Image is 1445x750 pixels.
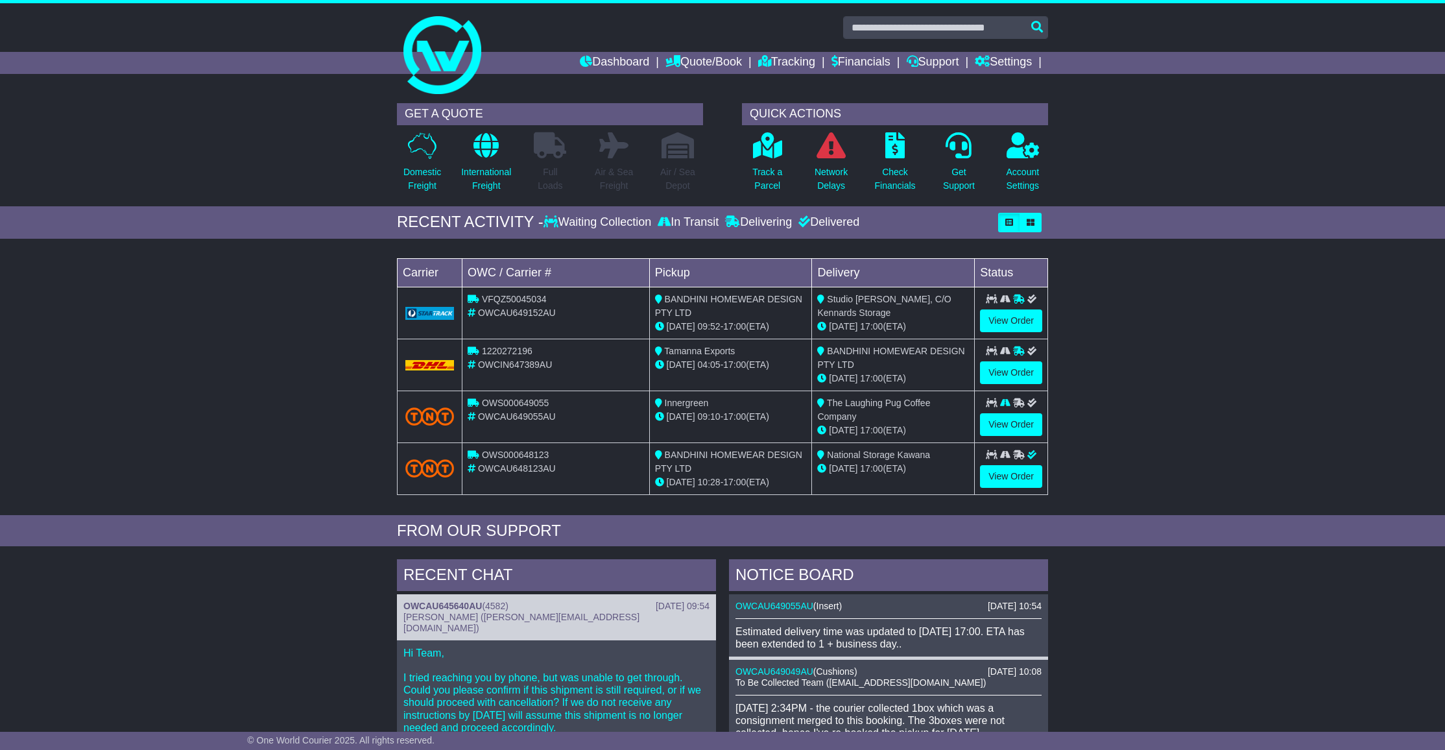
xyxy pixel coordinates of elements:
a: InternationalFreight [460,132,512,200]
p: [DATE] 2:34PM - the courier collected 1box which was a consignment merged to this booking. The 3b... [735,702,1042,740]
a: Support [907,52,959,74]
div: ( ) [735,666,1042,677]
span: Tamanna Exports [664,346,735,356]
span: OWCAU648123AU [478,463,556,474]
a: Quote/Book [665,52,742,74]
div: [DATE] 09:54 [656,601,710,612]
div: In Transit [654,215,722,230]
div: - (ETA) [655,410,807,424]
span: BANDHINI HOMEWEAR DESIGN PTY LTD [655,294,802,318]
a: DomesticFreight [403,132,442,200]
span: OWCAU649055AU [478,411,556,422]
p: Account Settings [1007,165,1040,193]
td: OWC / Carrier # [462,258,650,287]
a: View Order [980,309,1042,332]
p: Network Delays [815,165,848,193]
span: 10:28 [698,477,721,487]
a: OWCAU649055AU [735,601,813,611]
a: View Order [980,413,1042,436]
a: View Order [980,361,1042,384]
span: OWCIN647389AU [478,359,552,370]
div: FROM OUR SUPPORT [397,522,1048,540]
span: 17:00 [723,359,746,370]
a: Track aParcel [752,132,783,200]
span: 17:00 [723,477,746,487]
p: Full Loads [534,165,566,193]
img: DHL.png [405,360,454,370]
img: TNT_Domestic.png [405,407,454,425]
td: Status [975,258,1048,287]
div: ( ) [735,601,1042,612]
span: [DATE] [829,321,857,332]
div: Delivered [795,215,859,230]
div: NOTICE BOARD [729,559,1048,594]
span: [DATE] [829,373,857,383]
span: Insert [817,601,839,611]
div: - (ETA) [655,476,807,489]
a: OWCAU645640AU [403,601,482,611]
a: Financials [831,52,890,74]
span: 17:00 [723,321,746,332]
span: [DATE] [667,411,695,422]
span: Innergreen [665,398,709,408]
span: 4582 [485,601,505,611]
p: Air & Sea Freight [595,165,633,193]
span: BANDHINI HOMEWEAR DESIGN PTY LTD [817,346,964,370]
span: 17:00 [860,425,883,435]
span: To Be Collected Team ([EMAIL_ADDRESS][DOMAIN_NAME]) [735,677,986,688]
p: Check Financials [875,165,916,193]
span: [DATE] [829,425,857,435]
span: 09:10 [698,411,721,422]
span: OWS000648123 [482,450,549,460]
a: GetSupport [942,132,975,200]
img: GetCarrierServiceLogo [405,307,454,320]
span: [DATE] [667,359,695,370]
span: [DATE] [829,463,857,474]
span: OWS000649055 [482,398,549,408]
a: CheckFinancials [874,132,916,200]
span: [PERSON_NAME] ([PERSON_NAME][EMAIL_ADDRESS][DOMAIN_NAME]) [403,612,639,633]
div: (ETA) [817,372,969,385]
div: (ETA) [817,424,969,437]
p: Track a Parcel [752,165,782,193]
div: [DATE] 10:54 [988,601,1042,612]
span: BANDHINI HOMEWEAR DESIGN PTY LTD [655,450,802,474]
span: VFQZ50045034 [482,294,547,304]
div: GET A QUOTE [397,103,703,125]
span: 17:00 [860,321,883,332]
div: Waiting Collection [543,215,654,230]
td: Pickup [649,258,812,287]
td: Carrier [398,258,462,287]
p: Air / Sea Depot [660,165,695,193]
a: AccountSettings [1006,132,1040,200]
div: Delivering [722,215,795,230]
div: (ETA) [817,320,969,333]
span: [DATE] [667,477,695,487]
span: 17:00 [860,463,883,474]
div: (ETA) [817,462,969,476]
td: Delivery [812,258,975,287]
span: Studio [PERSON_NAME], C/O Kennards Storage [817,294,951,318]
div: - (ETA) [655,320,807,333]
div: RECENT CHAT [397,559,716,594]
div: - (ETA) [655,358,807,372]
span: © One World Courier 2025. All rights reserved. [247,735,435,745]
span: 17:00 [860,373,883,383]
p: Domestic Freight [403,165,441,193]
p: International Freight [461,165,511,193]
span: [DATE] [667,321,695,332]
img: TNT_Domestic.png [405,459,454,477]
a: Dashboard [580,52,649,74]
div: RECENT ACTIVITY - [397,213,543,232]
div: [DATE] 10:08 [988,666,1042,677]
a: Tracking [758,52,815,74]
div: Estimated delivery time was updated to [DATE] 17:00. ETA has been extended to 1 + business day.. [735,625,1042,650]
span: 09:52 [698,321,721,332]
span: The Laughing Pug Coffee Company [817,398,930,422]
p: Get Support [943,165,975,193]
span: National Storage Kawana [827,450,930,460]
span: 17:00 [723,411,746,422]
a: OWCAU649049AU [735,666,813,677]
a: Settings [975,52,1032,74]
a: NetworkDelays [814,132,848,200]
